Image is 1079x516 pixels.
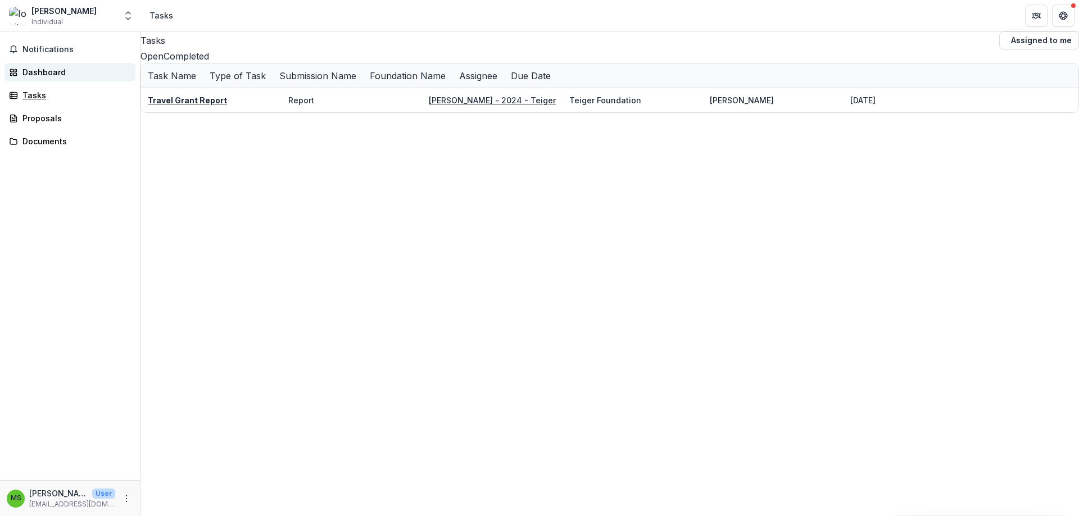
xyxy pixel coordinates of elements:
[203,69,273,83] div: Type of Task
[29,499,115,509] p: [EMAIL_ADDRESS][DOMAIN_NAME]
[504,63,557,88] div: Due Date
[273,63,363,88] div: Submission Name
[4,63,135,81] a: Dashboard
[504,69,557,83] div: Due Date
[9,7,27,25] img: Ionit Behar
[141,63,203,88] div: Task Name
[140,49,164,63] button: Open
[452,63,504,88] div: Assignee
[31,5,97,17] div: [PERSON_NAME]
[149,10,173,21] div: Tasks
[1025,4,1048,27] button: Partners
[22,135,126,147] div: Documents
[273,69,363,83] div: Submission Name
[22,45,131,54] span: Notifications
[850,94,876,106] div: [DATE]
[29,487,88,499] p: [PERSON_NAME]
[452,69,504,83] div: Assignee
[203,63,273,88] div: Type of Task
[569,94,641,106] div: Teiger Foundation
[429,95,654,105] a: [PERSON_NAME] - 2024 - Teiger Foundation Travel Grant
[140,34,165,47] h2: Tasks
[710,94,774,106] div: [PERSON_NAME]
[22,66,126,78] div: Dashboard
[999,31,1079,49] button: Assigned to me
[363,63,452,88] div: Foundation Name
[4,86,135,104] a: Tasks
[22,112,126,124] div: Proposals
[288,94,314,106] div: Report
[164,49,209,63] button: Completed
[1052,4,1075,27] button: Get Help
[148,95,227,105] a: Travel Grant Report
[4,109,135,127] a: Proposals
[11,495,21,502] div: Melissa Steins
[363,69,452,83] div: Foundation Name
[120,4,136,27] button: Open entity switcher
[4,132,135,150] a: Documents
[145,7,178,24] nav: breadcrumb
[120,492,133,505] button: More
[22,89,126,101] div: Tasks
[31,17,63,27] span: Individual
[4,40,135,58] button: Notifications
[92,488,115,499] p: User
[141,69,203,83] div: Task Name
